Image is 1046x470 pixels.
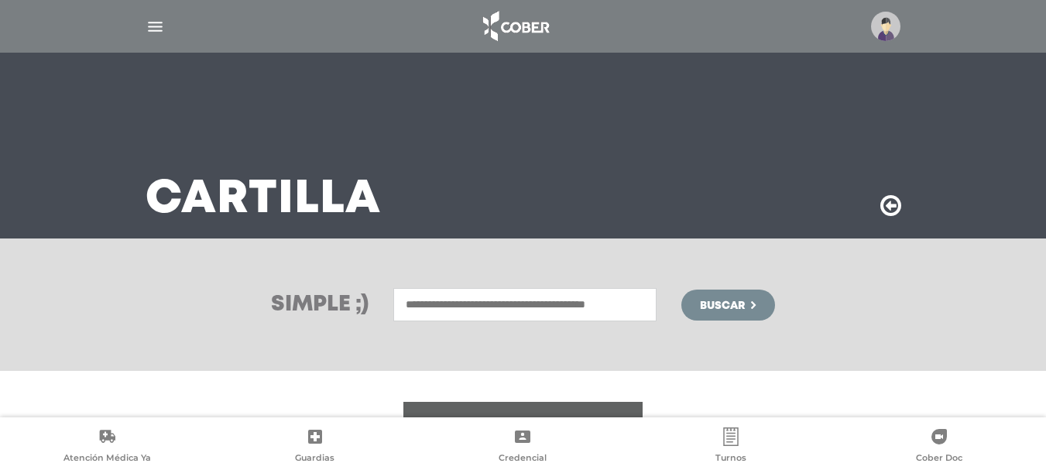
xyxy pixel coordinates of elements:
[3,427,211,467] a: Atención Médica Ya
[715,452,746,466] span: Turnos
[700,300,745,311] span: Buscar
[627,427,835,467] a: Turnos
[295,452,334,466] span: Guardias
[871,12,900,41] img: profile-placeholder.svg
[146,17,165,36] img: Cober_menu-lines-white.svg
[681,290,774,321] button: Buscar
[146,180,381,220] h3: Cartilla
[499,452,547,466] span: Credencial
[835,427,1043,467] a: Cober Doc
[916,452,962,466] span: Cober Doc
[475,8,556,45] img: logo_cober_home-white.png
[419,427,627,467] a: Credencial
[63,452,151,466] span: Atención Médica Ya
[271,294,369,316] h3: Simple ;)
[211,427,420,467] a: Guardias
